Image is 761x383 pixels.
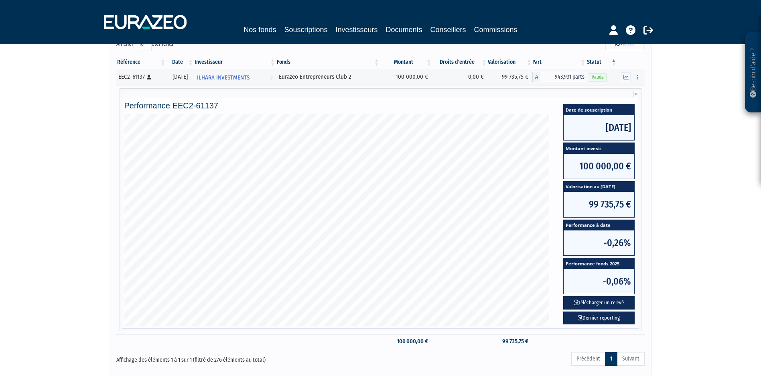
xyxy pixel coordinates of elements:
a: Nos fonds [244,24,276,35]
th: Statut : activer pour trier la colonne par ordre d&eacute;croissant [586,55,617,69]
a: Dernier reporting [563,312,635,325]
span: 100 000,00 € [564,154,634,179]
span: -0,06% [564,269,634,294]
a: Souscriptions [284,24,327,37]
img: 1732889491-logotype_eurazeo_blanc_rvb.png [104,15,187,29]
a: Investisseurs [335,24,377,35]
select: Afficheréléments [134,37,152,51]
th: Fonds: activer pour trier la colonne par ordre croissant [276,55,380,69]
span: A [532,72,540,82]
th: Montant: activer pour trier la colonne par ordre croissant [380,55,432,69]
div: EEC2-61137 [118,73,164,81]
p: Besoin d'aide ? [749,37,758,109]
td: 99 735,75 € [488,69,533,85]
a: Documents [386,24,422,35]
label: Afficher éléments [116,37,173,51]
i: [Français] Personne physique [147,75,151,79]
div: Eurazeo Entrepreneurs Club 2 [279,73,377,81]
i: Voir l'investisseur [270,70,273,85]
span: Performance fonds 2025 [564,258,634,269]
span: 99 735,75 € [564,192,634,217]
span: [DATE] [564,115,634,140]
th: Investisseur: activer pour trier la colonne par ordre croissant [194,55,276,69]
div: A - Eurazeo Entrepreneurs Club 2 [532,72,586,82]
h4: Performance EEC2-61137 [124,101,637,110]
th: Valorisation: activer pour trier la colonne par ordre croissant [488,55,533,69]
a: 1 [605,352,617,366]
th: Part: activer pour trier la colonne par ordre croissant [532,55,586,69]
td: 100 000,00 € [380,69,432,85]
span: Valorisation au [DATE] [564,181,634,192]
td: 0,00 € [432,69,487,85]
span: Date de souscription [564,104,634,115]
th: Date: activer pour trier la colonne par ordre croissant [166,55,194,69]
th: Droits d'entrée: activer pour trier la colonne par ordre croissant [432,55,487,69]
span: Valide [589,73,607,81]
th: Référence : activer pour trier la colonne par ordre croissant [116,55,166,69]
button: Télécharger un relevé [563,296,635,310]
span: ILHARA INVESTMENTS [197,70,250,85]
a: Conseillers [430,24,466,35]
span: 943,931 parts [540,72,586,82]
span: -0,26% [564,230,634,255]
div: Affichage des éléments 1 à 1 sur 1 (filtré de 276 éléments au total) [116,351,330,364]
span: Performance à date [564,220,634,231]
td: 100 000,00 € [380,334,432,348]
div: [DATE] [169,73,191,81]
a: ILHARA INVESTMENTS [194,69,276,85]
span: Montant investi [564,143,634,154]
td: 99 735,75 € [488,334,533,348]
a: Commissions [474,24,517,35]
